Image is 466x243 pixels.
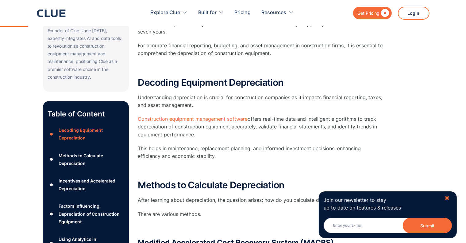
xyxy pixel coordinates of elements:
p: ‍ [138,224,383,232]
div: ✖ [445,194,450,202]
p: offers real-time data and intelligent algorithms to track depreciation of construction equipment ... [138,115,383,139]
div: Get Pricing [358,9,380,17]
div: ● [48,155,55,164]
p: ‍ [138,166,383,174]
p: Table of Content [48,109,124,119]
div: Explore Clue [150,3,187,22]
a: ●Incentives and Accelerated Depreciation [48,177,124,192]
div: ● [48,209,55,218]
p: After learning about depreciation, the question arises: how do you calculate depreciation of equi... [138,196,383,204]
h2: Decoding Equipment Depreciation [138,77,383,88]
a: Pricing [235,3,251,22]
p: Join our newsletter to stay up to date on features & releases [324,196,439,212]
p: ‍ [138,64,383,71]
div: Explore Clue [150,3,180,22]
div: Built for [198,3,224,22]
input: Enter your E-mail [324,218,452,233]
p: For accurate financial reporting, budgeting, and asset management in construction firms, it is es... [138,42,383,57]
a: ●Decoding Equipment Depreciation [48,126,124,142]
div:  [380,9,389,17]
div: ● [48,130,55,139]
button: Submit [403,218,452,233]
h2: Methods to Calculate Depreciation [138,180,383,190]
a: Login [398,7,429,20]
a: ●Methods to Calculate Depreciation [48,152,124,167]
div: Factors Influencing Depreciation of Construction Equipment [59,202,124,225]
a: Get Pricing [353,7,392,19]
p: The General Depreciation System states that construction machinery is typically amortized over fi... [138,20,383,36]
p: Understanding depreciation is crucial for construction companies as it impacts financial reportin... [138,94,383,109]
a: ●Factors Influencing Depreciation of Construction Equipment [48,202,124,225]
div: Decoding Equipment Depreciation [59,126,124,142]
div: ● [48,180,55,189]
div: Built for [198,3,217,22]
div: Methods to Calculate Depreciation [59,152,124,167]
div: Resources [262,3,287,22]
a: Construction equipment management software [138,116,248,122]
p: There are various methods. [138,210,383,218]
div: Resources [262,3,294,22]
div: Incentives and Accelerated Depreciation [59,177,124,192]
p: This helps in maintenance, replacement planning, and informed investment decisions, enhancing eff... [138,145,383,160]
p: [PERSON_NAME], CEO and Co-Founder of Clue since [DATE], expertly integrates AI and data tools to ... [48,19,124,81]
